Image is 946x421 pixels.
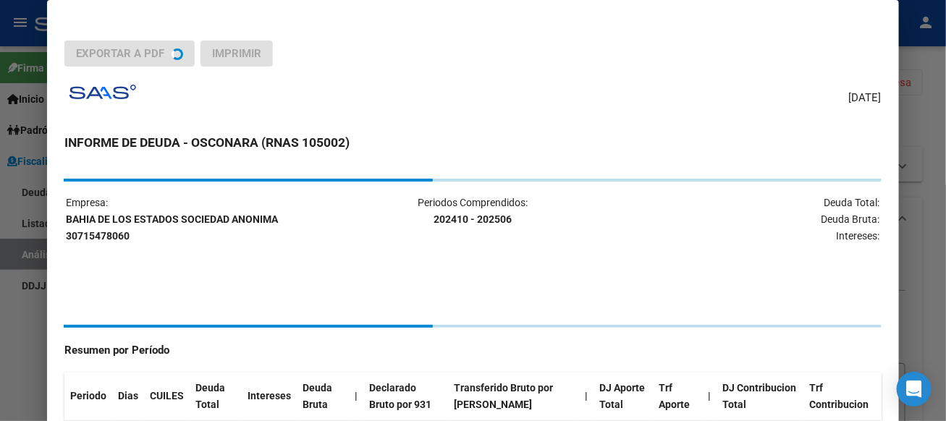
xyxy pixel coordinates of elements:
p: Empresa: [66,195,336,244]
th: DJ Contribucion Total [717,373,804,420]
span: Imprimir [212,47,261,60]
p: Periodos Comprendidos: [338,195,608,228]
span: Exportar a PDF [76,47,164,60]
div: Open Intercom Messenger [897,372,932,407]
th: Dias [112,373,144,420]
h3: INFORME DE DEUDA - OSCONARA (RNAS 105002) [64,133,881,152]
th: | [702,373,717,420]
th: | [349,373,363,420]
th: Declarado Bruto por 931 [363,373,448,420]
th: Intereses [242,373,297,420]
th: DJ Aporte Total [594,373,653,420]
strong: BAHIA DE LOS ESTADOS SOCIEDAD ANONIMA 30715478060 [66,213,278,242]
button: Exportar a PDF [64,41,195,67]
button: Imprimir [200,41,273,67]
th: | [579,373,594,420]
th: Trf Contribucion [804,373,882,420]
h4: Resumen por Período [64,342,881,359]
span: [DATE] [849,90,882,106]
p: Deuda Total: Deuda Bruta: Intereses: [609,195,879,244]
th: Deuda Total [190,373,242,420]
th: Deuda Bruta [297,373,349,420]
strong: 202410 - 202506 [434,213,512,225]
th: Transferido Bruto por [PERSON_NAME] [448,373,579,420]
th: Trf Aporte [653,373,702,420]
th: Periodo [64,373,112,420]
th: CUILES [144,373,190,420]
